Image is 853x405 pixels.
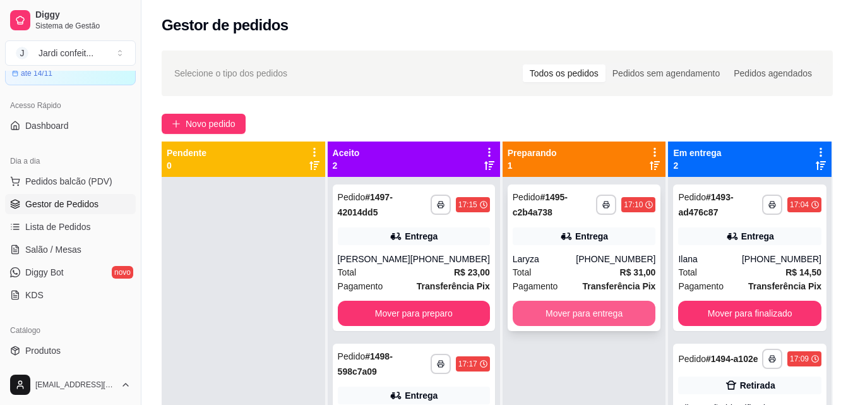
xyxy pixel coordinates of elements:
span: Gestor de Pedidos [25,198,98,210]
span: Selecione o tipo dos pedidos [174,66,287,80]
p: 2 [673,159,721,172]
strong: Transferência Pix [748,281,821,291]
p: Em entrega [673,147,721,159]
div: 17:09 [790,354,809,364]
span: Pedidos balcão (PDV) [25,175,112,188]
span: Total [338,265,357,279]
span: Pagamento [338,279,383,293]
a: DiggySistema de Gestão [5,5,136,35]
a: KDS [5,285,136,305]
div: Retirada [740,379,775,392]
div: 17:17 [458,359,477,369]
span: Pagamento [678,279,724,293]
span: Total [678,265,697,279]
span: Lista de Pedidos [25,221,91,233]
button: Mover para entrega [513,301,656,326]
span: Pedido [513,192,540,202]
article: até 14/11 [21,68,52,78]
a: Diggy Botnovo [5,262,136,282]
strong: Transferência Pix [417,281,490,291]
p: 1 [508,159,557,172]
a: Complementos [5,363,136,384]
strong: # 1494-a102e [706,354,758,364]
span: Pedido [338,351,366,361]
span: J [16,47,28,59]
div: Acesso Rápido [5,95,136,116]
div: 17:15 [458,200,477,210]
span: Dashboard [25,119,69,132]
button: Mover para finalizado [678,301,821,326]
div: 17:04 [790,200,809,210]
div: Entrega [405,389,438,402]
span: [EMAIL_ADDRESS][DOMAIN_NAME] [35,380,116,390]
p: Pendente [167,147,206,159]
a: Lista de Pedidos [5,217,136,237]
a: Salão / Mesas [5,239,136,260]
span: Pedido [678,354,706,364]
button: Select a team [5,40,136,66]
p: Aceito [333,147,360,159]
span: Produtos [25,344,61,357]
div: Entrega [405,230,438,243]
span: Pedido [338,192,366,202]
button: Pedidos balcão (PDV) [5,171,136,191]
strong: R$ 31,00 [620,267,656,277]
div: [PHONE_NUMBER] [742,253,821,265]
strong: # 1497-42014dd5 [338,192,393,217]
h2: Gestor de pedidos [162,15,289,35]
strong: R$ 14,50 [785,267,821,277]
span: Novo pedido [186,117,236,131]
p: 0 [167,159,206,172]
div: Catálogo [5,320,136,341]
span: Diggy Bot [25,266,64,279]
button: Mover para preparo [338,301,490,326]
div: Dia a dia [5,151,136,171]
div: [PHONE_NUMBER] [576,253,655,265]
div: Todos os pedidos [523,64,605,82]
div: [PHONE_NUMBER] [410,253,490,265]
div: Jardi confeit ... [39,47,93,59]
div: Pedidos sem agendamento [605,64,727,82]
div: Entrega [741,230,774,243]
p: 2 [333,159,360,172]
div: Laryza [513,253,576,265]
div: Ilana [678,253,742,265]
div: Pedidos agendados [727,64,819,82]
a: Produtos [5,341,136,361]
span: Total [513,265,532,279]
strong: Transferência Pix [582,281,655,291]
a: Dashboard [5,116,136,136]
span: Pagamento [513,279,558,293]
strong: R$ 23,00 [454,267,490,277]
div: [PERSON_NAME] [338,253,410,265]
button: [EMAIL_ADDRESS][DOMAIN_NAME] [5,370,136,400]
span: Salão / Mesas [25,243,81,256]
span: Sistema de Gestão [35,21,131,31]
strong: # 1498-598c7a09 [338,351,393,377]
span: Pedido [678,192,706,202]
strong: # 1493-ad476c87 [678,192,733,217]
div: Entrega [575,230,608,243]
div: 17:10 [624,200,643,210]
span: plus [172,119,181,128]
button: Novo pedido [162,114,246,134]
span: Diggy [35,9,131,21]
strong: # 1495-c2b4a738 [513,192,568,217]
span: KDS [25,289,44,301]
p: Preparando [508,147,557,159]
a: Gestor de Pedidos [5,194,136,214]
